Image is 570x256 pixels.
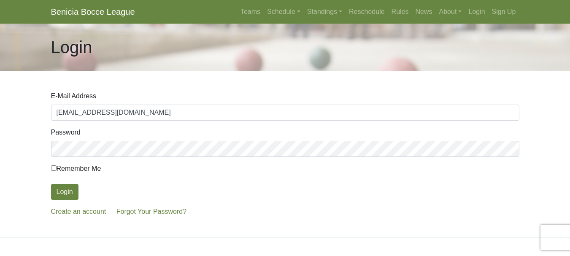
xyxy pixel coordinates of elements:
[264,3,304,20] a: Schedule
[304,3,346,20] a: Standings
[489,3,519,20] a: Sign Up
[465,3,488,20] a: Login
[51,91,97,101] label: E-Mail Address
[436,3,465,20] a: About
[412,3,436,20] a: News
[51,127,81,137] label: Password
[51,37,92,57] h1: Login
[51,208,106,215] a: Create an account
[51,3,135,20] a: Benicia Bocce League
[51,184,78,200] button: Login
[346,3,388,20] a: Reschedule
[116,208,186,215] a: Forgot Your Password?
[388,3,412,20] a: Rules
[51,165,57,171] input: Remember Me
[51,164,101,174] label: Remember Me
[237,3,264,20] a: Teams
